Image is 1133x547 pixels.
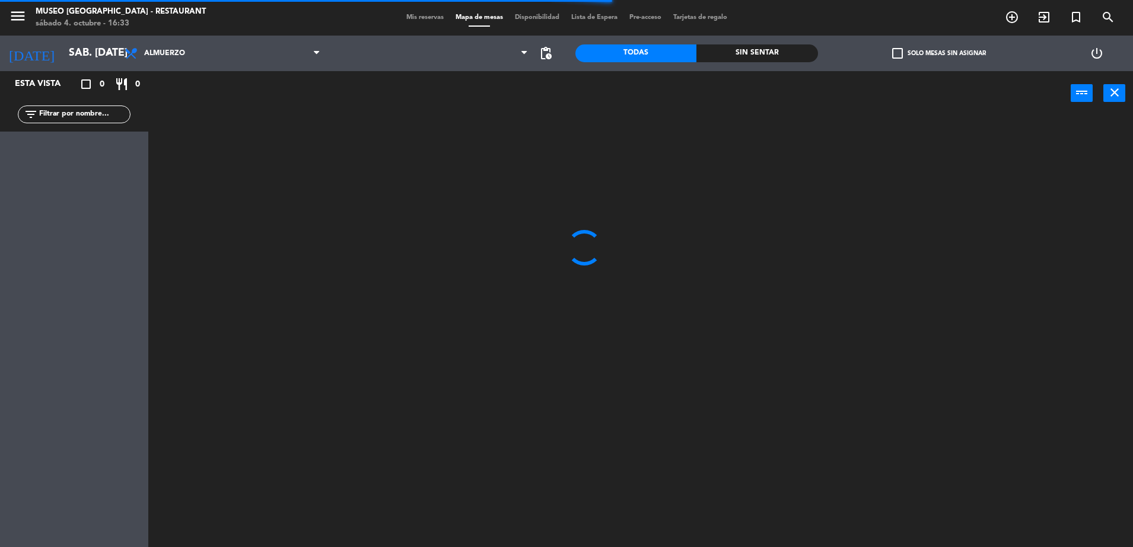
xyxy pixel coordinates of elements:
[79,77,93,91] i: crop_square
[1075,85,1089,100] i: power_input
[892,48,986,59] label: Solo mesas sin asignar
[565,14,623,21] span: Lista de Espera
[101,46,116,60] i: arrow_drop_down
[36,6,206,18] div: Museo [GEOGRAPHIC_DATA] - Restaurant
[1037,10,1051,24] i: exit_to_app
[1071,84,1093,102] button: power_input
[539,46,553,60] span: pending_actions
[24,107,38,121] i: filter_list
[696,44,817,62] div: Sin sentar
[1005,10,1019,24] i: add_circle_outline
[1090,46,1104,60] i: power_settings_new
[114,77,129,91] i: restaurant
[623,14,667,21] span: Pre-acceso
[100,78,104,91] span: 0
[144,49,185,57] span: Almuerzo
[575,44,696,62] div: Todas
[38,108,130,121] input: Filtrar por nombre...
[509,14,565,21] span: Disponibilidad
[1101,10,1115,24] i: search
[400,14,450,21] span: Mis reservas
[1069,10,1083,24] i: turned_in_not
[135,78,140,91] span: 0
[1107,85,1122,100] i: close
[6,77,85,91] div: Esta vista
[9,7,27,25] i: menu
[1103,84,1125,102] button: close
[36,18,206,30] div: sábado 4. octubre - 16:33
[450,14,509,21] span: Mapa de mesas
[9,7,27,29] button: menu
[667,14,733,21] span: Tarjetas de regalo
[892,48,903,59] span: check_box_outline_blank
